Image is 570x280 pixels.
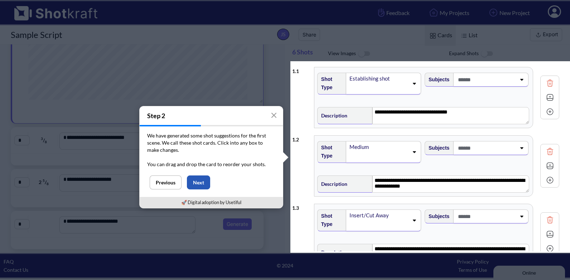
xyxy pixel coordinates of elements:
div: Online [5,6,66,11]
img: Add Icon [545,243,555,254]
div: 1 . 3 [292,200,310,212]
img: Add Icon [545,175,555,185]
button: Previous [150,175,182,189]
span: Subjects [425,142,449,154]
div: Establishing shot [349,74,409,83]
p: We have generated some shot suggestions for the first scene. We call these shot cards. Click into... [147,132,275,154]
a: 🚀 Digital adoption by Usetiful [181,199,241,205]
div: 1 . 1 [292,63,310,75]
div: 1 . 2 [292,132,310,144]
img: Trash Icon [545,146,555,157]
img: Expand Icon [545,160,555,171]
img: Expand Icon [545,92,555,103]
span: Description [318,110,347,121]
button: Next [187,175,210,189]
span: Description [318,246,347,258]
span: Shot Type [318,73,343,93]
div: Medium [349,142,409,152]
img: Expand Icon [545,229,555,240]
img: Trash Icon [545,78,555,88]
p: You can drag and drop the card to reorder your shots. [147,161,275,168]
span: Description [318,178,347,190]
img: Add Icon [545,106,555,117]
span: Shot Type [318,142,343,162]
img: Trash Icon [545,214,555,225]
h4: Step 2 [140,106,283,125]
span: Subjects [425,211,449,222]
span: Subjects [425,74,449,86]
div: Insert/Cut Away [349,211,409,220]
span: Shot Type [318,210,343,230]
